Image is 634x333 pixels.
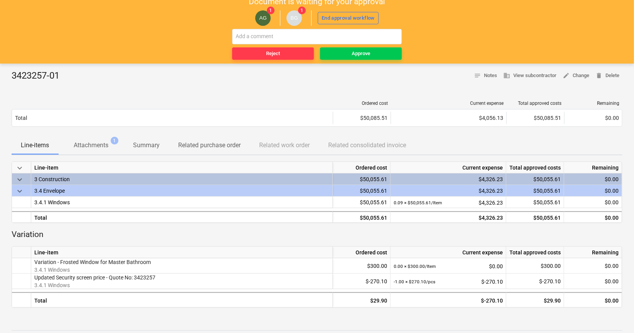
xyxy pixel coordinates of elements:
div: Total approved costs [506,247,564,258]
small: -1.00 × $270.10 / pcs [394,279,435,284]
div: $50,055.61 [336,173,387,185]
div: $0.00 [567,293,619,308]
div: $4,056.13 [394,115,503,121]
span: edit [563,72,570,79]
span: 3.4.1 Windows [34,267,70,273]
span: Delete [595,71,619,80]
button: Reject [232,47,314,60]
div: Total approved costs [510,101,561,106]
div: $4,326.23 [394,197,503,209]
p: Line-items [21,141,49,150]
div: $0.00 [567,197,619,208]
span: View subcontractor [503,71,556,80]
div: Ashleigh Goullet [255,10,271,26]
div: $0.00 [567,258,619,274]
p: Total [15,114,27,122]
div: $0.00 [568,115,619,121]
div: Brendan Goullet [287,10,302,26]
span: AG [259,15,266,21]
span: keyboard_arrow_down [15,163,24,173]
div: $50,085.51 [510,115,561,121]
div: 3423257-01 [12,70,66,82]
small: 0.09 × $50,055.61 / Item [394,200,442,205]
button: View subcontractor [500,70,560,82]
p: Updated Security screen price - Quote No: 3423257 [34,274,329,281]
div: $0.00 [567,185,619,197]
div: $-270.10 [394,293,503,308]
span: keyboard_arrow_down [15,187,24,196]
p: Summary [133,141,160,150]
div: Total [31,292,333,308]
div: Total approved costs [506,162,564,173]
div: $4,326.23 [394,185,503,197]
span: notes [474,72,481,79]
div: $4,326.23 [394,173,503,185]
p: Variation [12,229,622,240]
span: 3.4.1 Windows [34,282,70,288]
div: $50,055.61 [509,197,561,208]
p: Attachments [74,141,108,150]
div: Reject [266,49,280,58]
div: $29.90 [336,293,387,308]
div: Total [31,211,333,223]
span: 1 [298,7,306,14]
small: 0.00 × $300.00 / Item [394,264,436,269]
div: $50,055.61 [336,197,387,208]
button: Approve [320,47,402,60]
button: Notes [471,70,500,82]
p: Related purchase order [178,141,241,150]
span: delete [595,72,602,79]
div: $0.00 [567,212,619,224]
input: Add a comment [232,29,402,44]
div: Approve [352,49,370,58]
div: $29.90 [509,293,561,308]
div: Line-item [31,162,333,173]
div: $50,085.51 [336,115,388,121]
div: Current expense [394,101,504,106]
button: Change [560,70,592,82]
div: $300.00 [509,258,561,274]
div: Line-item [31,247,333,258]
iframe: Chat Widget [595,296,634,333]
div: $50,055.61 [336,212,387,224]
div: $50,055.61 [509,212,561,224]
span: 1 [111,137,118,145]
span: Change [563,71,589,80]
div: $50,055.61 [336,185,387,197]
div: $300.00 [336,258,387,274]
div: End approval workflow [322,14,375,23]
div: $50,055.61 [509,173,561,185]
span: 1 [267,7,275,14]
div: Current expense [391,247,506,258]
div: $0.00 [394,258,503,274]
div: Ordered cost [336,101,388,106]
div: Remaining [564,247,622,258]
div: 3.4 Envelope [34,185,329,196]
span: 3.4.1 Windows [34,199,70,205]
button: Delete [592,70,622,82]
div: Ordered cost [333,247,391,258]
div: $-270.10 [336,274,387,289]
div: Remaining [564,162,622,173]
div: 3 Construction [34,173,329,185]
div: Ordered cost [333,162,391,173]
div: Current expense [391,162,506,173]
div: Remaining [568,101,619,106]
div: $0.00 [567,274,619,289]
button: End approval workflow [318,12,379,24]
div: $-270.10 [509,274,561,289]
span: keyboard_arrow_down [15,175,24,184]
div: $50,055.61 [509,185,561,197]
span: Notes [474,71,497,80]
p: Variation - Frosted Window for Master Bathroom [34,258,329,266]
div: $4,326.23 [394,212,503,224]
div: $-270.10 [394,274,503,289]
span: business [503,72,510,79]
div: $0.00 [567,173,619,185]
span: BG [290,15,298,21]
